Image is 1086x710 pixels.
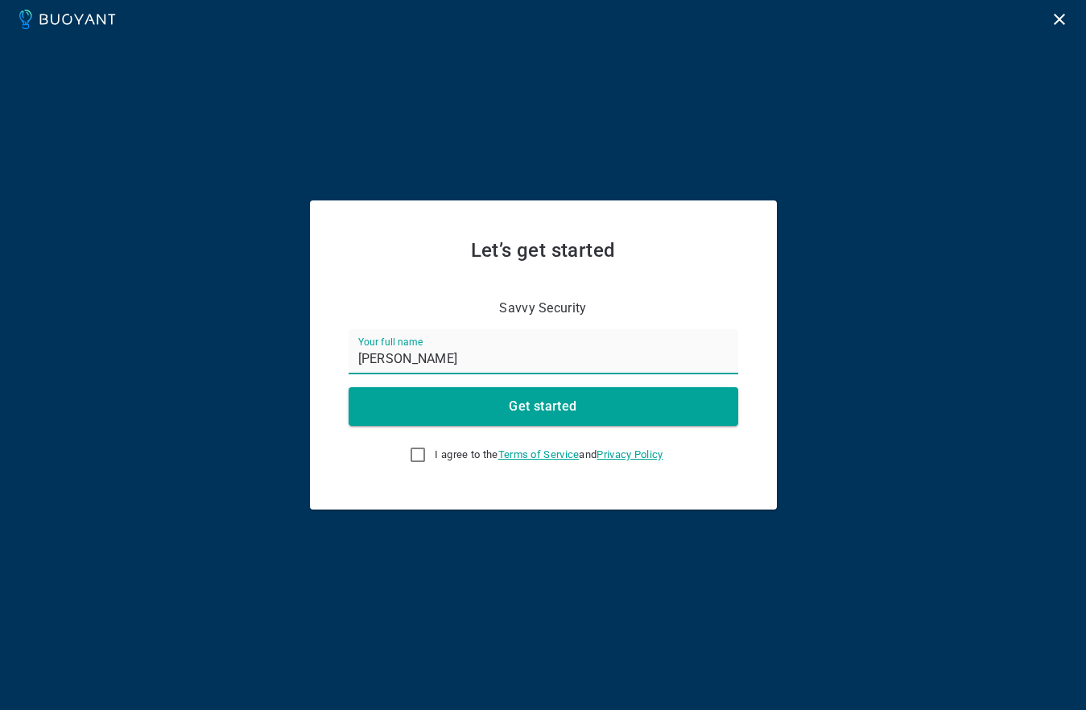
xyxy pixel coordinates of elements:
button: Get started [349,387,738,426]
span: I agree to the and [435,448,663,461]
a: Logout [1046,10,1073,26]
p: Savvy Security [499,300,586,316]
a: Privacy Policy [597,448,663,460]
h4: Get started [509,398,576,415]
a: Terms of Service [498,448,580,460]
label: Your full name [358,335,423,349]
h2: Let’s get started [349,239,738,262]
button: Logout [1046,6,1073,33]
